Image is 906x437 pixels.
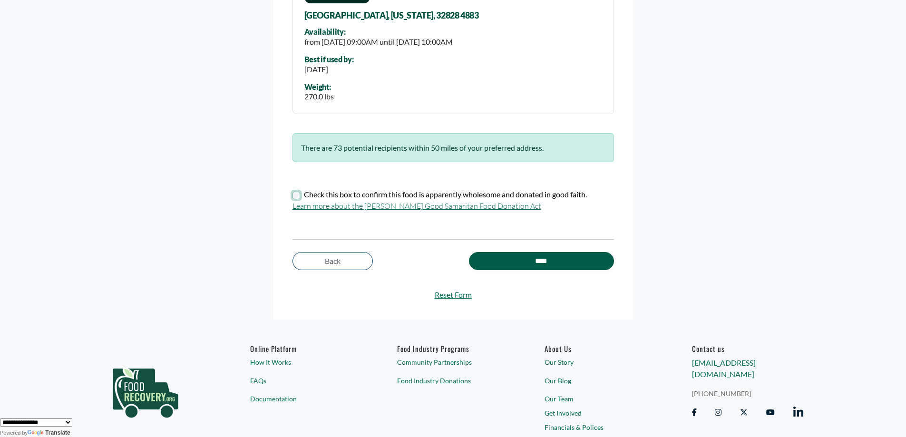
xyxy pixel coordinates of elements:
[304,11,479,20] span: [GEOGRAPHIC_DATA], [US_STATE], 32828 4883
[103,344,188,435] img: food_recovery_green_logo-76242d7a27de7ed26b67be613a865d9c9037ba317089b267e0515145e5e51427.png
[545,408,656,418] a: Get Involved
[397,376,508,386] a: Food Industry Donations
[397,344,508,353] h6: Food Industry Programs
[692,358,756,379] a: [EMAIL_ADDRESS][DOMAIN_NAME]
[304,55,354,64] div: Best if used by:
[292,252,373,270] a: Back
[545,357,656,367] a: Our Story
[28,430,45,437] img: Google Translate
[250,376,361,386] a: FAQs
[304,64,354,75] div: [DATE]
[545,376,656,386] a: Our Blog
[292,201,541,211] a: Learn more about the [PERSON_NAME] Good Samaritan Food Donation Act
[692,388,803,398] a: [PHONE_NUMBER]
[250,394,361,404] a: Documentation
[292,289,614,301] a: Reset Form
[250,344,361,353] h6: Online Platform
[304,83,334,91] div: Weight:
[545,344,656,353] a: About Us
[545,394,656,404] a: Our Team
[250,357,361,367] a: How It Works
[304,36,453,48] div: from [DATE] 09:00AM until [DATE] 10:00AM
[397,357,508,367] a: Community Partnerships
[304,91,334,102] div: 270.0 lbs
[28,429,70,436] a: Translate
[304,189,587,200] label: Check this box to confirm this food is apparently wholesome and donated in good faith.
[692,344,803,353] h6: Contact us
[304,28,453,36] div: Availability:
[292,133,614,162] div: There are 73 potential recipients within 50 miles of your preferred address.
